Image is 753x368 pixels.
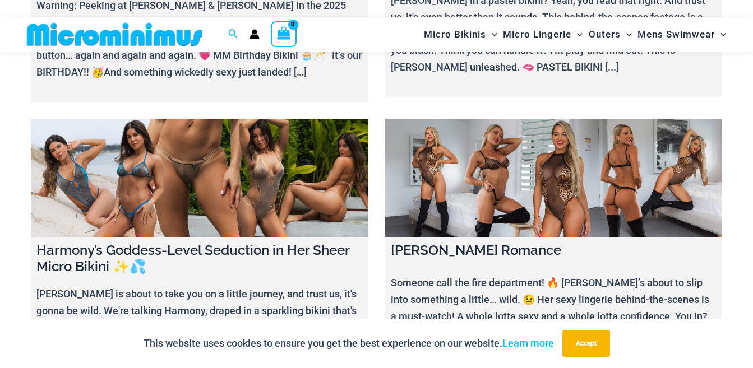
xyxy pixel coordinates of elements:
a: Harmony’s Goddess-Level Seduction in Her Sheer Micro Bikini ✨💦 [31,119,368,237]
a: Micro BikinisMenu ToggleMenu Toggle [421,20,500,49]
h4: Harmony’s Goddess-Level Seduction in Her Sheer Micro Bikini ✨💦 [36,243,363,275]
img: MM SHOP LOGO FLAT [22,22,207,47]
a: Ilana Savage Romance [385,119,723,237]
span: Outers [589,20,621,49]
nav: Site Navigation [419,18,731,50]
span: Mens Swimwear [637,20,715,49]
a: Mens SwimwearMenu ToggleMenu Toggle [635,20,729,49]
span: Menu Toggle [486,20,497,49]
p: This website uses cookies to ensure you get the best experience on our website. [144,335,554,352]
span: Menu Toggle [621,20,632,49]
span: Menu Toggle [715,20,726,49]
button: Accept [562,330,610,357]
span: Micro Lingerie [503,20,571,49]
a: Micro LingerieMenu ToggleMenu Toggle [500,20,585,49]
a: OutersMenu ToggleMenu Toggle [586,20,635,49]
h4: [PERSON_NAME] Romance [391,243,717,259]
p: Someone call the fire department! 🔥 [PERSON_NAME]’s about to slip into something a little… wild. ... [391,274,717,358]
span: Menu Toggle [571,20,583,49]
a: View Shopping Cart, empty [271,21,297,47]
a: Search icon link [228,27,238,41]
a: Learn more [502,337,554,349]
span: Micro Bikinis [424,20,486,49]
a: Account icon link [250,29,260,39]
